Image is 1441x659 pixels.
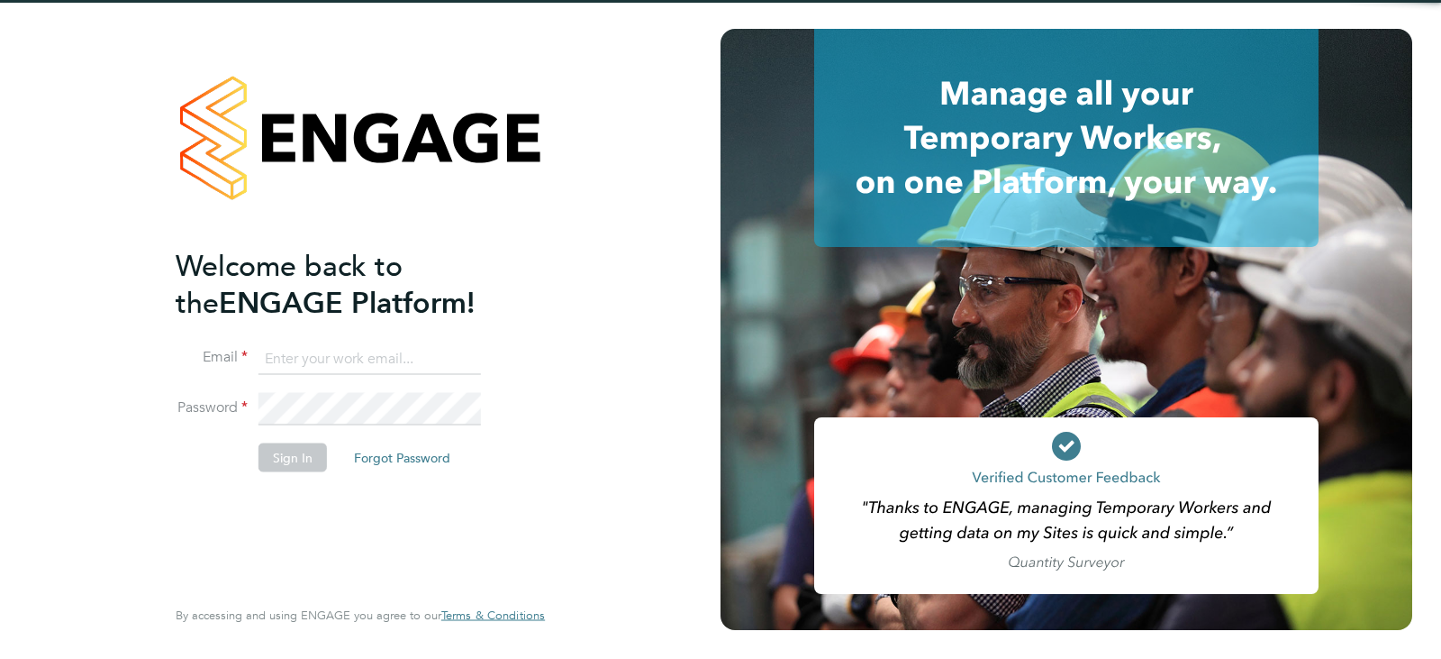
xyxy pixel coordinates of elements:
label: Password [176,398,248,417]
button: Sign In [258,444,327,472]
a: Terms & Conditions [441,609,545,623]
button: Forgot Password [340,444,465,472]
label: Email [176,348,248,367]
span: Welcome back to the [176,248,403,320]
input: Enter your work email... [258,343,481,375]
span: Terms & Conditions [441,608,545,623]
span: By accessing and using ENGAGE you agree to our [176,608,545,623]
h2: ENGAGE Platform! [176,247,527,321]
